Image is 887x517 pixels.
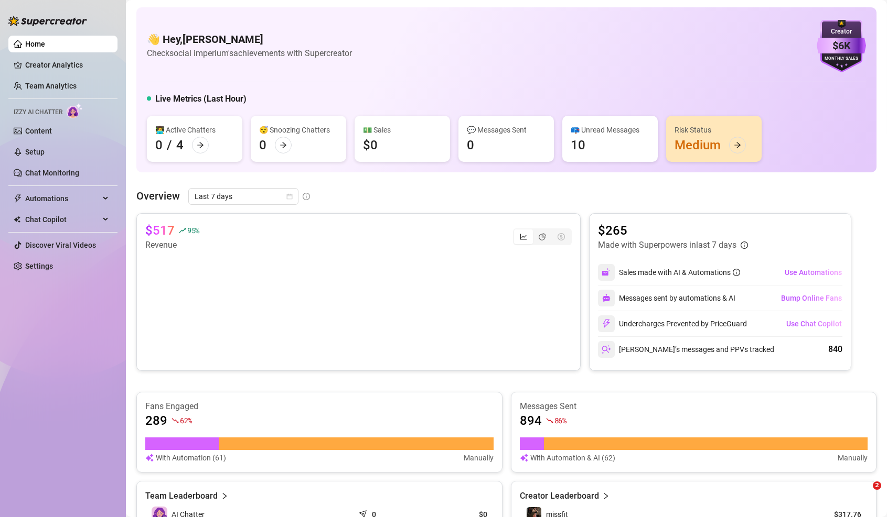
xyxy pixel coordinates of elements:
img: purple-badge-B9DA21FR.svg [817,20,866,72]
span: right [602,490,610,502]
div: $0 [363,137,378,153]
div: Monthly Sales [817,56,866,62]
div: 📪 Unread Messages [571,124,649,136]
div: 💵 Sales [363,124,442,136]
span: pie-chart [539,233,546,240]
a: Team Analytics [25,82,77,90]
img: Chat Copilot [14,216,20,223]
span: arrow-right [734,141,741,149]
h5: Live Metrics (Last Hour) [155,93,247,105]
span: info-circle [741,241,748,249]
div: 💬 Messages Sent [467,124,546,136]
article: Team Leaderboard [145,490,218,502]
img: svg%3e [145,452,154,464]
article: Fans Engaged [145,401,494,412]
img: svg%3e [602,268,611,277]
a: Creator Analytics [25,57,109,73]
span: dollar-circle [558,233,565,240]
img: logo-BBDzfeDw.svg [8,16,87,26]
div: $6K [817,38,866,54]
span: rise [179,227,186,234]
article: Revenue [145,239,199,251]
a: Settings [25,262,53,270]
iframe: Intercom live chat [851,481,877,507]
button: Use Chat Copilot [786,315,842,332]
article: With Automation & AI (62) [530,452,615,464]
article: 289 [145,412,167,429]
span: Use Automations [785,268,842,277]
img: svg%3e [520,452,528,464]
span: info-circle [303,193,310,200]
img: svg%3e [602,319,611,328]
span: Izzy AI Chatter [14,107,62,117]
span: Bump Online Fans [781,294,842,302]
a: Content [25,127,52,135]
img: svg%3e [602,294,611,302]
article: Overview [136,188,180,204]
h4: 👋 Hey, [PERSON_NAME] [147,32,352,47]
span: fall [172,417,179,424]
span: 2 [873,481,881,490]
span: Last 7 days [195,189,292,204]
div: 4 [176,137,184,153]
div: Risk Status [675,124,753,136]
span: 86 % [554,415,567,425]
button: Bump Online Fans [781,290,842,306]
div: 0 [259,137,266,153]
span: info-circle [733,269,740,276]
a: Chat Monitoring [25,169,79,177]
div: 😴 Snoozing Chatters [259,124,338,136]
article: $265 [598,222,748,239]
a: Discover Viral Videos [25,241,96,249]
span: thunderbolt [14,194,22,203]
div: Creator [817,27,866,37]
a: Home [25,40,45,48]
span: line-chart [520,233,527,240]
article: Messages Sent [520,401,868,412]
span: fall [546,417,553,424]
div: Sales made with AI & Automations [619,267,740,278]
span: Automations [25,190,100,207]
article: Made with Superpowers in last 7 days [598,239,736,251]
a: Setup [25,148,45,156]
article: Creator Leaderboard [520,490,599,502]
div: Messages sent by automations & AI [598,290,735,306]
button: Use Automations [784,264,842,281]
article: Check social imperium's achievements with Supercreator [147,47,352,60]
span: arrow-right [280,141,287,149]
div: 840 [828,343,842,356]
span: 62 % [180,415,192,425]
img: AI Chatter [67,103,83,118]
img: svg%3e [602,345,611,354]
article: $517 [145,222,175,239]
div: [PERSON_NAME]’s messages and PPVs tracked [598,341,774,358]
div: Undercharges Prevented by PriceGuard [598,315,747,332]
span: Chat Copilot [25,211,100,228]
div: 10 [571,137,585,153]
div: segmented control [513,228,572,245]
span: right [221,490,228,502]
span: calendar [286,193,293,200]
div: 0 [155,137,163,153]
div: 0 [467,137,474,153]
span: arrow-right [197,141,204,149]
article: With Automation (61) [156,452,226,464]
span: 95 % [187,225,199,235]
span: Use Chat Copilot [786,320,842,328]
div: 👩‍💻 Active Chatters [155,124,234,136]
article: Manually [838,452,868,464]
article: 894 [520,412,542,429]
article: Manually [464,452,494,464]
